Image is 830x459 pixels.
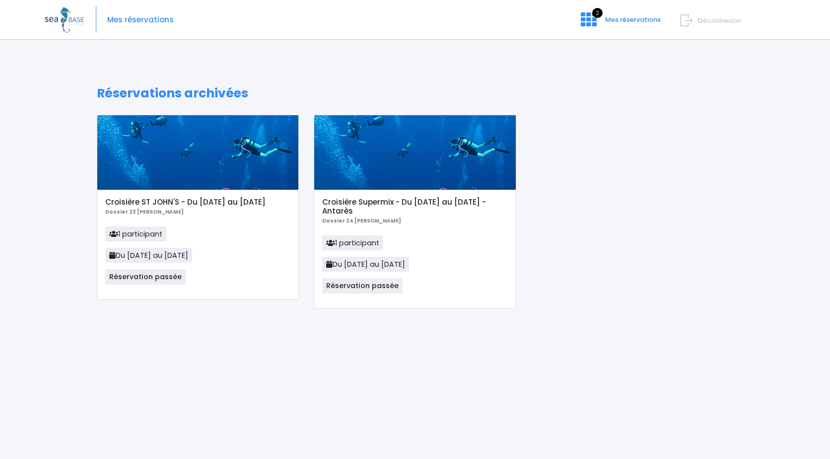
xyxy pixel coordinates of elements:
span: Réservation passée [105,269,186,284]
h1: Réservations archivées [97,86,734,101]
span: Mes réservations [605,15,661,24]
span: Réservation passée [322,278,403,293]
b: Dossier 23 [PERSON_NAME] [105,208,184,216]
b: Dossier 24 [PERSON_NAME] [322,217,401,225]
span: Du [DATE] au [DATE] [105,248,192,263]
h5: Croisière ST JOHN'S - Du [DATE] au [DATE] [105,198,290,207]
span: Déconnexion [698,16,741,25]
h5: Croisière Supermix - Du [DATE] au [DATE] - Antarès [322,198,507,216]
a: 2 Mes réservations [573,18,667,28]
span: 1 participant [322,235,383,250]
span: 2 [592,8,603,18]
span: Du [DATE] au [DATE] [322,257,409,272]
span: 1 participant [105,227,166,241]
